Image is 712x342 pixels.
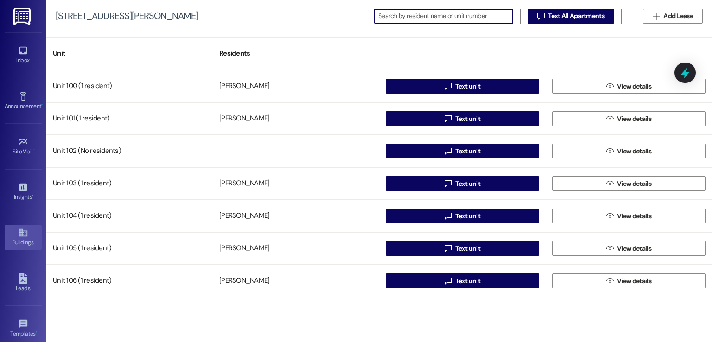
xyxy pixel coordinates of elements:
[13,8,32,25] img: ResiDesk Logo
[386,241,539,256] button: Text unit
[552,111,706,126] button: View details
[643,9,703,24] button: Add Lease
[46,42,213,65] div: Unit
[606,180,613,187] i: 
[548,11,604,21] span: Text All Apartments
[32,192,33,199] span: •
[552,273,706,288] button: View details
[552,79,706,94] button: View details
[617,114,651,124] span: View details
[445,245,451,252] i: 
[378,10,513,23] input: Search by resident name or unit number
[445,277,451,285] i: 
[552,144,706,158] button: View details
[219,179,269,189] div: [PERSON_NAME]
[606,115,613,122] i: 
[46,77,213,95] div: Unit 100 (1 resident)
[386,209,539,223] button: Text unit
[33,147,35,153] span: •
[455,211,480,221] span: Text unit
[653,13,660,20] i: 
[36,329,37,336] span: •
[46,272,213,290] div: Unit 106 (1 resident)
[46,109,213,128] div: Unit 101 (1 resident)
[46,142,213,160] div: Unit 102 (No residents)
[386,111,539,126] button: Text unit
[455,276,480,286] span: Text unit
[617,179,651,189] span: View details
[219,211,269,221] div: [PERSON_NAME]
[455,82,480,91] span: Text unit
[213,42,379,65] div: Residents
[219,114,269,124] div: [PERSON_NAME]
[5,225,42,250] a: Buildings
[663,11,693,21] span: Add Lease
[445,147,451,155] i: 
[617,146,651,156] span: View details
[445,82,451,90] i: 
[56,11,198,21] div: [STREET_ADDRESS][PERSON_NAME]
[5,43,42,68] a: Inbox
[219,82,269,91] div: [PERSON_NAME]
[386,273,539,288] button: Text unit
[445,212,451,220] i: 
[386,176,539,191] button: Text unit
[606,245,613,252] i: 
[219,244,269,253] div: [PERSON_NAME]
[617,82,651,91] span: View details
[552,241,706,256] button: View details
[528,9,614,24] button: Text All Apartments
[455,244,480,253] span: Text unit
[445,180,451,187] i: 
[606,147,613,155] i: 
[617,276,651,286] span: View details
[5,271,42,296] a: Leads
[46,207,213,225] div: Unit 104 (1 resident)
[455,146,480,156] span: Text unit
[552,176,706,191] button: View details
[455,179,480,189] span: Text unit
[606,277,613,285] i: 
[46,174,213,193] div: Unit 103 (1 resident)
[537,13,544,20] i: 
[455,114,480,124] span: Text unit
[617,211,651,221] span: View details
[5,316,42,341] a: Templates •
[386,144,539,158] button: Text unit
[219,276,269,286] div: [PERSON_NAME]
[552,209,706,223] button: View details
[386,79,539,94] button: Text unit
[5,134,42,159] a: Site Visit •
[606,82,613,90] i: 
[606,212,613,220] i: 
[445,115,451,122] i: 
[46,239,213,258] div: Unit 105 (1 resident)
[41,101,43,108] span: •
[617,244,651,253] span: View details
[5,179,42,204] a: Insights •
